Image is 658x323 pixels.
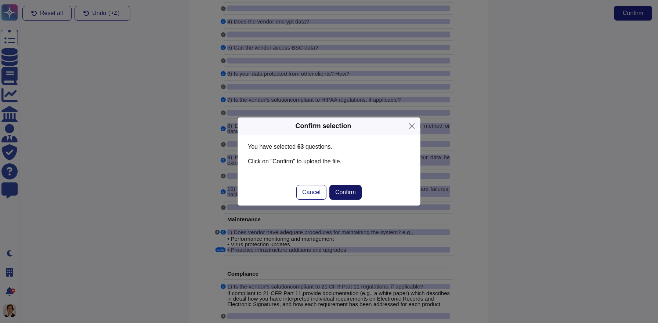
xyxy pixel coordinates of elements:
[296,185,326,200] button: Cancel
[297,144,304,150] b: 63
[335,189,356,195] span: Confirm
[248,142,410,151] p: You have selected question s .
[295,121,351,131] div: Confirm selection
[329,185,362,200] button: Confirm
[302,189,321,195] span: Cancel
[248,157,410,166] p: Click on "Confirm" to upload the file.
[406,120,417,132] button: Close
